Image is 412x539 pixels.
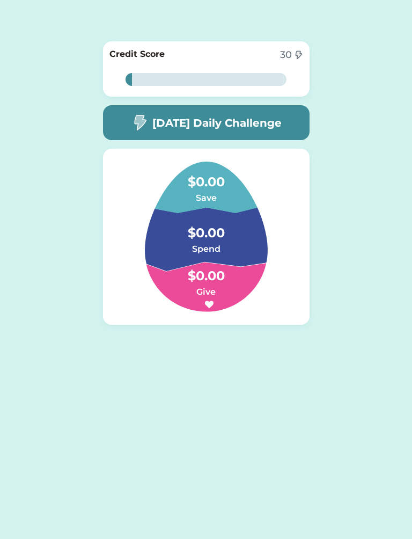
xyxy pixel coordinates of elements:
[152,162,260,192] h4: $0.00
[109,48,165,61] h6: Credit Score
[280,48,292,62] div: 30
[119,162,293,312] img: Group%201.svg
[152,256,260,286] h4: $0.00
[294,50,303,60] img: image-flash-1--flash-power-connect-charge-electricity-lightning.svg
[152,115,282,131] h5: [DATE] Daily Challenge
[128,73,284,86] div: 4%
[131,114,148,131] img: image-flash-1--flash-power-connect-charge-electricity-lightning.svg
[152,213,260,243] h4: $0.00
[152,286,260,298] h6: Give
[152,243,260,256] h6: Spend
[152,192,260,205] h6: Save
